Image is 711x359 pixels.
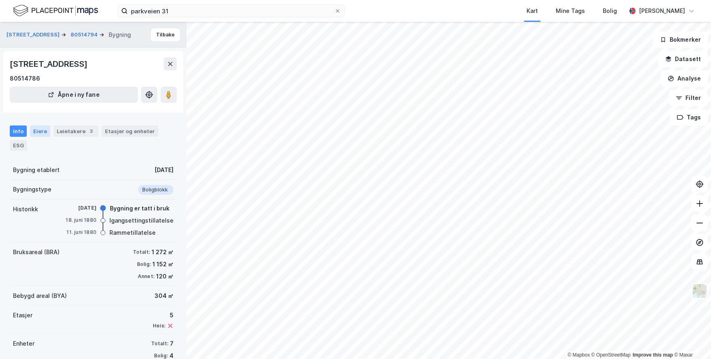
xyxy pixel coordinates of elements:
div: [PERSON_NAME] [639,6,685,16]
div: 7 [170,339,173,348]
div: 18. juni 1880 [64,217,96,224]
div: 3 [87,127,95,135]
img: logo.f888ab2527a4732fd821a326f86c7f29.svg [13,4,98,18]
div: Enheter [13,339,34,348]
div: Annet: [138,273,154,280]
div: [STREET_ADDRESS] [10,57,89,70]
button: Åpne i ny fane [10,87,138,103]
div: 1 152 ㎡ [152,259,173,269]
div: Bygning etablert [13,165,60,175]
div: 304 ㎡ [154,291,173,301]
button: Tags [670,109,708,125]
div: 1 272 ㎡ [152,247,173,257]
div: Bygningstype [13,185,51,194]
div: Totalt: [151,340,168,347]
div: Bolig [603,6,617,16]
div: 11. juni 1880 [64,229,96,236]
div: Bolig: [154,353,168,359]
div: Bygning er tatt i bruk [110,204,169,213]
div: Historikk [13,204,38,214]
input: Søk på adresse, matrikkel, gårdeiere, leietakere eller personer [128,5,334,17]
div: Info [10,125,27,137]
div: Eiere [30,125,50,137]
div: Bebygd areal (BYA) [13,291,67,301]
button: [STREET_ADDRESS] [6,31,61,39]
div: 120 ㎡ [156,272,173,281]
div: Igangsettingstillatelse [109,216,173,225]
button: Bokmerker [653,32,708,48]
div: Mine Tags [556,6,585,16]
div: Kart [527,6,538,16]
img: Z [692,283,707,299]
button: Datasett [658,51,708,67]
a: OpenStreetMap [591,352,631,358]
div: Totalt: [133,249,150,255]
button: Tilbake [151,28,180,41]
div: 5 [153,310,173,320]
a: Mapbox [568,352,590,358]
div: [DATE] [64,204,96,212]
div: Bolig: [137,261,151,268]
div: Kontrollprogram for chat [670,320,711,359]
div: Etasjer og enheter [105,127,155,135]
div: Heis: [153,323,165,329]
div: Leietakere [54,125,99,137]
button: Analyse [661,70,708,87]
div: ESG [10,140,27,151]
div: Etasjer [13,310,32,320]
button: Filter [669,90,708,106]
div: Bruksareal (BRA) [13,247,60,257]
div: 80514786 [10,74,40,83]
a: Improve this map [633,352,673,358]
div: [DATE] [154,165,173,175]
iframe: Chat Widget [670,320,711,359]
button: 80514794 [71,31,99,39]
div: Bygning [109,30,131,40]
div: Rammetillatelse [109,228,156,238]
